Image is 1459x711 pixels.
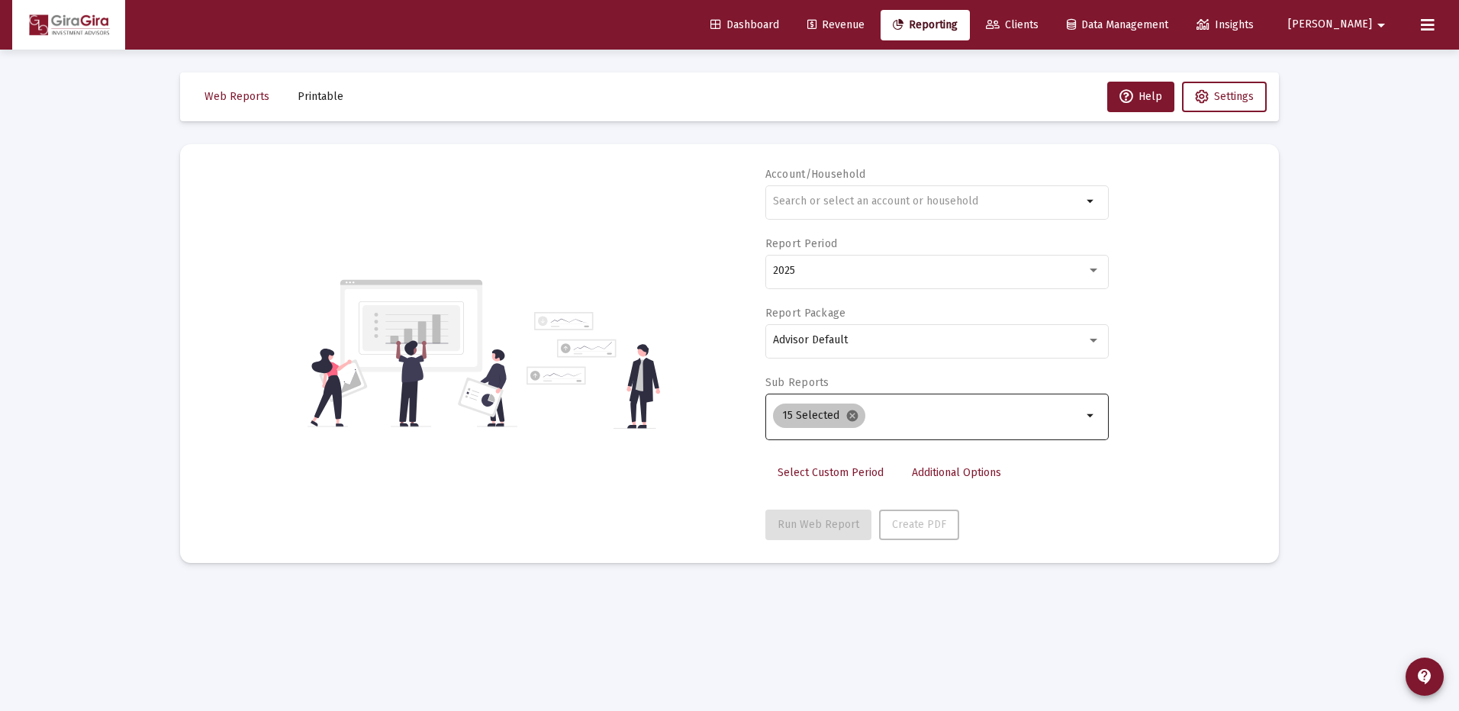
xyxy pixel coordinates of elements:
img: reporting [308,278,517,429]
span: Run Web Report [778,518,859,531]
button: Settings [1182,82,1267,112]
button: Create PDF [879,510,959,540]
label: Account/Household [765,168,866,181]
a: Dashboard [698,10,791,40]
mat-chip-list: Selection [773,401,1082,431]
span: Insights [1197,18,1254,31]
button: Run Web Report [765,510,871,540]
span: Data Management [1067,18,1168,31]
span: [PERSON_NAME] [1288,18,1372,31]
span: Clients [986,18,1039,31]
span: Printable [298,90,343,103]
mat-icon: contact_support [1416,668,1434,686]
label: Report Package [765,307,846,320]
span: Advisor Default [773,333,848,346]
a: Revenue [795,10,877,40]
a: Data Management [1055,10,1180,40]
span: Additional Options [912,466,1001,479]
label: Report Period [765,237,838,250]
span: Revenue [807,18,865,31]
mat-chip: 15 Selected [773,404,865,428]
img: reporting-alt [527,312,660,429]
input: Search or select an account or household [773,195,1082,208]
span: Settings [1214,90,1254,103]
mat-icon: arrow_drop_down [1082,407,1100,425]
a: Insights [1184,10,1266,40]
button: Web Reports [192,82,282,112]
span: Web Reports [205,90,269,103]
a: Reporting [881,10,970,40]
span: Reporting [893,18,958,31]
button: Help [1107,82,1174,112]
mat-icon: arrow_drop_down [1372,10,1390,40]
button: [PERSON_NAME] [1270,9,1409,40]
span: Create PDF [892,518,946,531]
label: Sub Reports [765,376,829,389]
mat-icon: arrow_drop_down [1082,192,1100,211]
a: Clients [974,10,1051,40]
span: Help [1119,90,1162,103]
mat-icon: cancel [845,409,859,423]
span: 2025 [773,264,795,277]
img: Dashboard [24,10,114,40]
span: Select Custom Period [778,466,884,479]
button: Printable [285,82,356,112]
span: Dashboard [710,18,779,31]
